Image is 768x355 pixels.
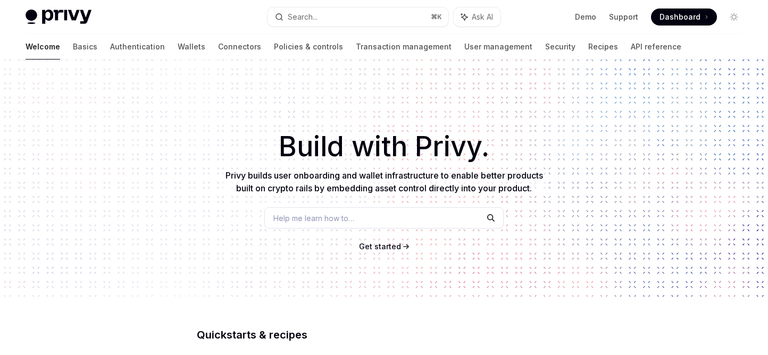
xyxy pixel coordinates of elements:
span: Help me learn how to… [273,213,354,224]
a: Wallets [178,34,205,60]
span: Privy builds user onboarding and wallet infrastructure to enable better products built on crypto ... [226,170,543,193]
a: Support [609,12,638,22]
a: Recipes [588,34,618,60]
button: Ask AI [454,7,500,27]
a: Security [545,34,575,60]
span: ⌘ K [431,13,442,21]
a: Transaction management [356,34,452,60]
button: Toggle dark mode [725,9,742,26]
img: light logo [26,10,91,24]
a: Connectors [218,34,261,60]
a: Get started [359,241,401,252]
span: Quickstarts & recipes [197,329,307,340]
a: Demo [575,12,596,22]
a: Basics [73,34,97,60]
div: Search... [288,11,318,23]
span: Dashboard [660,12,700,22]
span: Build with Privy. [279,137,489,156]
span: Get started [359,242,401,251]
a: Policies & controls [274,34,343,60]
a: Authentication [110,34,165,60]
span: Ask AI [472,12,493,22]
a: Dashboard [651,9,717,26]
a: User management [464,34,532,60]
a: Welcome [26,34,60,60]
a: API reference [631,34,681,60]
button: Search...⌘K [268,7,449,27]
